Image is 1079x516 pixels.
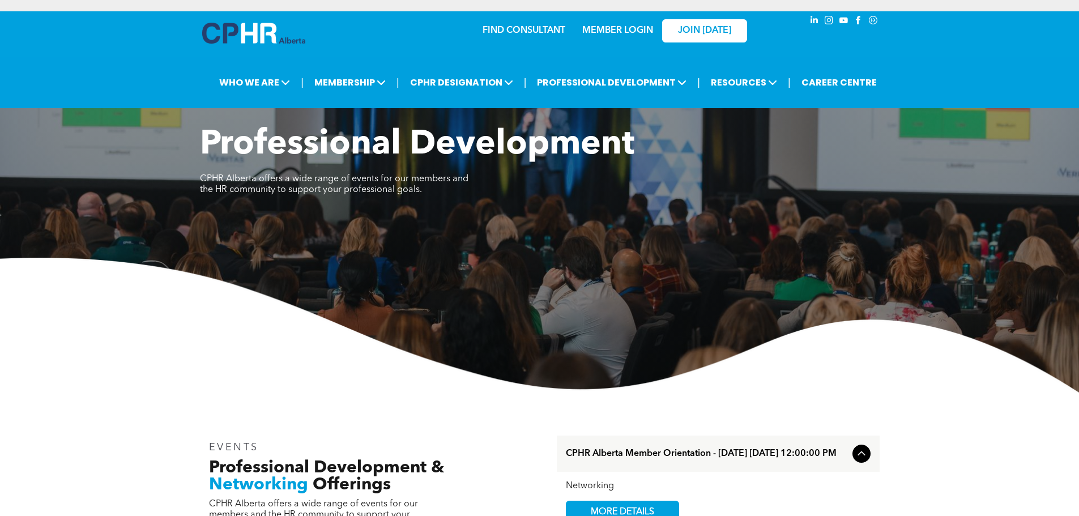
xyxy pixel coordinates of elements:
[483,26,565,35] a: FIND CONSULTANT
[697,71,700,94] li: |
[788,71,791,94] li: |
[582,26,653,35] a: MEMBER LOGIN
[311,72,389,93] span: MEMBERSHIP
[707,72,781,93] span: RESOURCES
[202,23,305,44] img: A blue and white logo for cp alberta
[209,442,259,453] span: EVENTS
[396,71,399,94] li: |
[852,14,865,29] a: facebook
[407,72,517,93] span: CPHR DESIGNATION
[216,72,293,93] span: WHO WE ARE
[209,476,308,493] span: Networking
[808,14,821,29] a: linkedin
[838,14,850,29] a: youtube
[524,71,527,94] li: |
[823,14,835,29] a: instagram
[678,25,731,36] span: JOIN [DATE]
[301,71,304,94] li: |
[662,19,747,42] a: JOIN [DATE]
[566,481,871,492] div: Networking
[534,72,690,93] span: PROFESSIONAL DEVELOPMENT
[867,14,880,29] a: Social network
[566,449,848,459] span: CPHR Alberta Member Orientation - [DATE] [DATE] 12:00:00 PM
[209,459,444,476] span: Professional Development &
[200,174,468,194] span: CPHR Alberta offers a wide range of events for our members and the HR community to support your p...
[798,72,880,93] a: CAREER CENTRE
[313,476,391,493] span: Offerings
[200,128,634,162] span: Professional Development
